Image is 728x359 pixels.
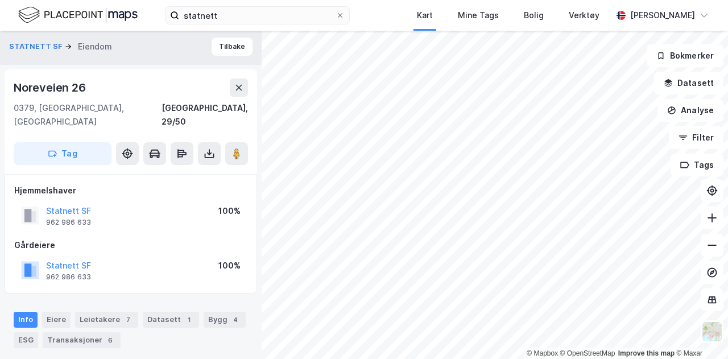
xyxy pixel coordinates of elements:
[14,142,111,165] button: Tag
[75,312,138,328] div: Leietakere
[14,312,38,328] div: Info
[212,38,253,56] button: Tilbake
[162,101,248,129] div: [GEOGRAPHIC_DATA], 29/50
[18,5,138,25] img: logo.f888ab2527a4732fd821a326f86c7f29.svg
[14,79,88,97] div: Noreveien 26
[560,349,615,357] a: OpenStreetMap
[569,9,599,22] div: Verktøy
[179,7,336,24] input: Søk på adresse, matrikkel, gårdeiere, leietakere eller personer
[647,44,723,67] button: Bokmerker
[669,126,723,149] button: Filter
[14,184,247,197] div: Hjemmelshaver
[143,312,199,328] div: Datasett
[630,9,695,22] div: [PERSON_NAME]
[417,9,433,22] div: Kart
[218,259,241,273] div: 100%
[524,9,544,22] div: Bolig
[42,312,71,328] div: Eiere
[78,40,112,53] div: Eiendom
[204,312,246,328] div: Bygg
[671,154,723,176] button: Tags
[14,238,247,252] div: Gårdeiere
[14,332,38,348] div: ESG
[105,335,116,346] div: 6
[122,314,134,325] div: 7
[218,204,241,218] div: 100%
[618,349,675,357] a: Improve this map
[230,314,241,325] div: 4
[43,332,121,348] div: Transaksjoner
[46,218,91,227] div: 962 986 633
[657,99,723,122] button: Analyse
[527,349,558,357] a: Mapbox
[183,314,195,325] div: 1
[14,101,162,129] div: 0379, [GEOGRAPHIC_DATA], [GEOGRAPHIC_DATA]
[9,41,65,52] button: STATNETT SF
[654,72,723,94] button: Datasett
[46,273,91,282] div: 962 986 633
[671,304,728,359] iframe: Chat Widget
[458,9,499,22] div: Mine Tags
